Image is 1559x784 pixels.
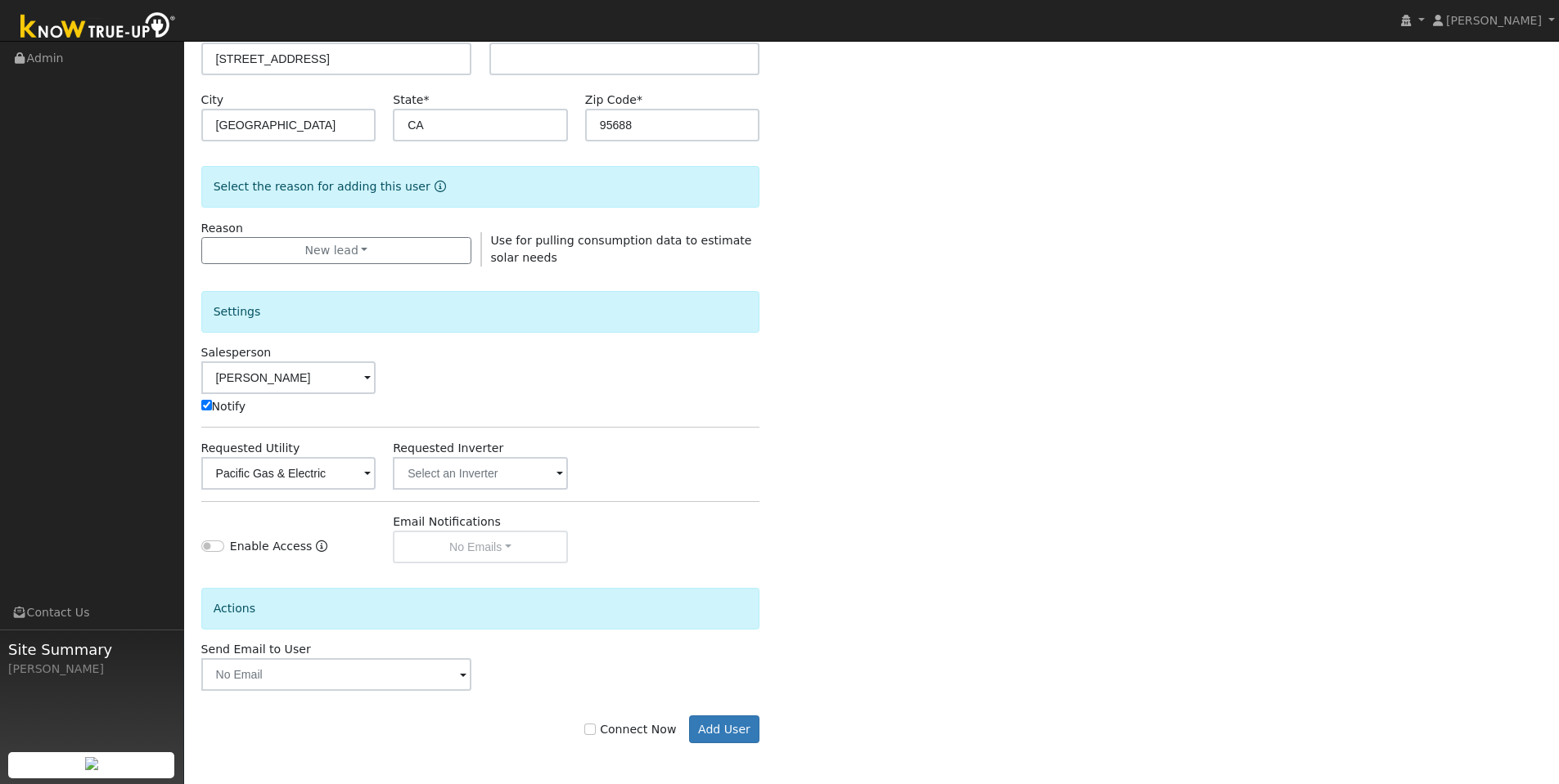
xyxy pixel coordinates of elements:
a: Reason for new user [430,180,446,193]
span: Use for pulling consumption data to estimate solar needs [491,234,752,264]
input: Select a Utility [201,457,376,490]
div: Select the reason for adding this user [201,166,760,208]
label: Reason [201,220,243,237]
input: Notify [201,400,212,410]
button: New lead [201,237,472,265]
label: Requested Utility [201,440,300,457]
label: Zip Code [585,92,642,109]
label: Connect Now [584,721,676,738]
input: No Email [201,658,472,691]
span: Site Summary [8,638,175,661]
img: retrieve [85,757,98,770]
img: Know True-Up [12,9,184,46]
label: City [201,92,224,109]
label: Requested Inverter [393,440,503,457]
button: Add User [689,715,760,743]
label: Notify [201,398,246,415]
span: Required [423,93,429,106]
label: Email Notifications [393,513,501,531]
div: Settings [201,291,760,333]
label: Send Email to User [201,641,311,658]
input: Select an Inverter [393,457,568,490]
div: [PERSON_NAME] [8,661,175,678]
div: Actions [201,588,760,629]
a: Enable Access [316,538,327,563]
label: State [393,92,429,109]
span: [PERSON_NAME] [1446,14,1542,27]
label: Salesperson [201,344,272,361]
span: Required [637,93,642,106]
input: Connect Now [584,724,596,735]
label: Enable Access [230,538,313,555]
input: Select a User [201,361,376,394]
